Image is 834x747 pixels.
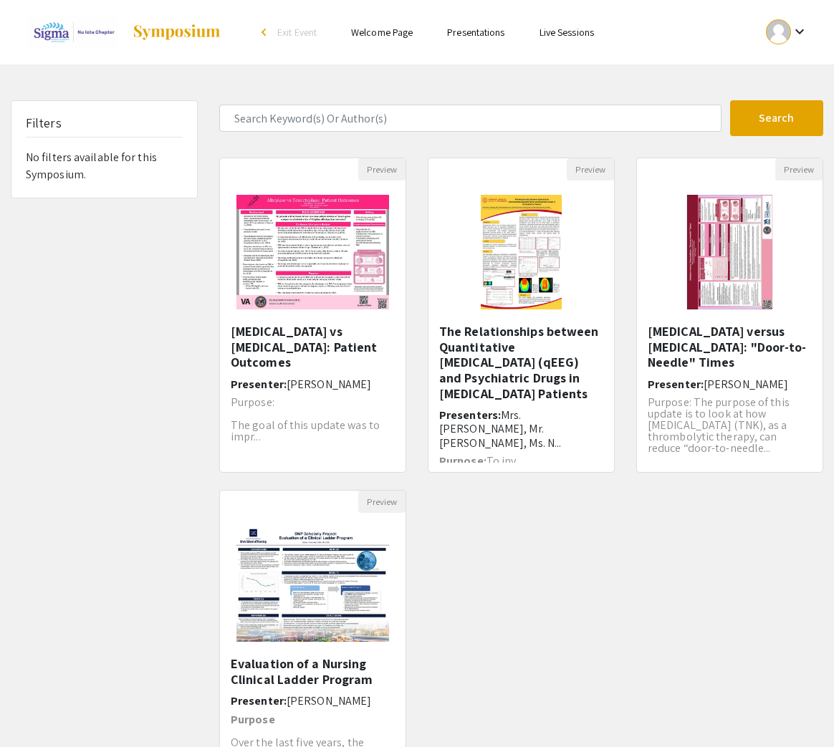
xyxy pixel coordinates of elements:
h6: Presenters: [439,408,603,450]
span: Exit Event [277,26,317,39]
h6: Presenter: [231,694,395,708]
h6: Presenter: [231,377,395,391]
div: No filters available for this Symposium. [11,101,197,198]
a: Mae Orvis Symposium - Virtual Poster Presentation 2025 [11,14,221,50]
button: Preview [567,158,614,180]
span: [PERSON_NAME] [704,377,788,392]
span: The goal of this update was to impr... [231,418,380,444]
h5: [MEDICAL_DATA] vs [MEDICAL_DATA]: Patient Outcomes [231,324,395,370]
p: To inv... [439,456,603,467]
h6: Presenter: [648,377,812,391]
h5: The Relationships between Quantitative [MEDICAL_DATA] (qEEG) and Psychiatric Drugs in [MEDICAL_DA... [439,324,603,401]
div: Open Presentation <p>Alteplase versus Tenecteplase: "Door-to-Needle" Times</p> [636,158,823,473]
button: Preview [775,158,823,180]
div: Open Presentation <p class="ql-align-center"><strong>The Relationships between Quantitative Elect... [428,158,615,473]
span: Purpose: [231,395,274,410]
h5: Filters [26,115,62,131]
a: Welcome Page [351,26,413,39]
button: Expand account dropdown [751,16,823,48]
button: Search [730,100,824,136]
input: Search Keyword(s) Or Author(s) [219,105,722,132]
div: Open Presentation <p>Alteplase vs Tenecteplase: Patient Outcomes</p> [219,158,406,473]
a: Live Sessions [540,26,594,39]
img: <p>Evaluation of a Nursing Clinical Ladder Program</p> [222,513,403,656]
strong: Purpose: [439,453,486,468]
p: Purpose: The purpose of this update is to look at how [MEDICAL_DATA] (TNK), as a thrombolytic the... [648,397,812,454]
span: [PERSON_NAME] [287,377,371,392]
strong: Purpose [231,712,275,727]
h5: Evaluation of a Nursing Clinical Ladder Program [231,656,395,687]
mat-icon: Expand account dropdown [791,23,808,40]
img: <p>Alteplase vs Tenecteplase: Patient Outcomes</p> [222,180,403,324]
span: Mrs.[PERSON_NAME], Mr. [PERSON_NAME], Ms. N... [439,408,561,450]
button: Preview [358,158,406,180]
span: [PERSON_NAME] [287,693,371,708]
img: <p>Alteplase versus Tenecteplase: "Door-to-Needle" Times</p> [671,180,789,324]
iframe: Chat [11,683,61,736]
button: Preview [358,491,406,513]
a: Presentations [447,26,504,39]
img: Mae Orvis Symposium - Virtual Poster Presentation 2025 [28,14,118,50]
div: arrow_back_ios [262,28,270,37]
img: Symposium by ForagerOne [132,24,221,41]
img: <p class="ql-align-center"><strong>The Relationships between Quantitative Electroencephalography ... [466,180,576,324]
h5: [MEDICAL_DATA] versus [MEDICAL_DATA]: "Door-to-Needle" Times [648,324,812,370]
